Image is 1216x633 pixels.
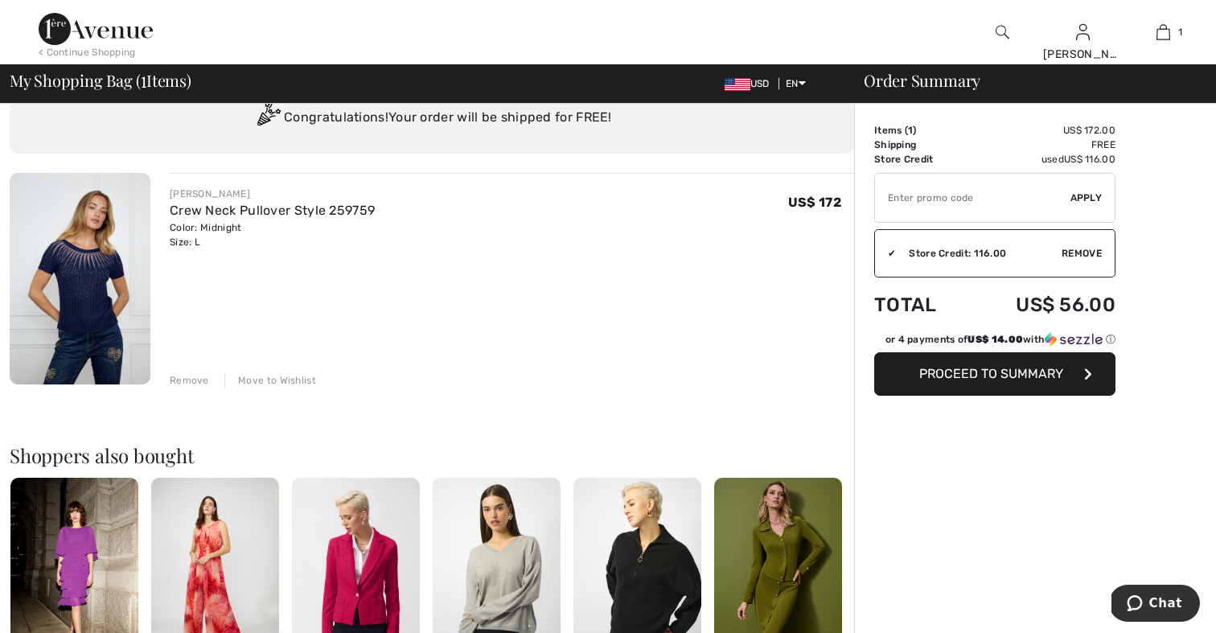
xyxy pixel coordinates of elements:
[39,13,153,45] img: 1ère Avenue
[1064,154,1115,165] span: US$ 116.00
[141,68,146,89] span: 1
[725,78,750,91] img: US Dollar
[1076,24,1090,39] a: Sign In
[1178,25,1182,39] span: 1
[725,78,776,89] span: USD
[1062,246,1102,261] span: Remove
[967,138,1115,152] td: Free
[1043,46,1122,63] div: [PERSON_NAME]
[967,334,1023,345] span: US$ 14.00
[252,102,284,134] img: Congratulation2.svg
[170,220,375,249] div: Color: Midnight Size: L
[885,332,1115,347] div: or 4 payments of with
[1156,23,1170,42] img: My Bag
[874,352,1115,396] button: Proceed to Summary
[1124,23,1202,42] a: 1
[1076,23,1090,42] img: My Info
[786,78,806,89] span: EN
[875,246,896,261] div: ✔
[1070,191,1103,205] span: Apply
[967,123,1115,138] td: US$ 172.00
[908,125,913,136] span: 1
[29,102,835,134] div: Congratulations! Your order will be shipped for FREE!
[896,246,1062,261] div: Store Credit: 116.00
[874,332,1115,352] div: or 4 payments ofUS$ 14.00withSezzle Click to learn more about Sezzle
[1111,585,1200,625] iframe: Opens a widget where you can chat to one of our agents
[10,72,191,88] span: My Shopping Bag ( Items)
[788,195,841,210] span: US$ 172
[996,23,1009,42] img: search the website
[39,45,136,60] div: < Continue Shopping
[967,277,1115,332] td: US$ 56.00
[170,203,375,218] a: Crew Neck Pullover Style 259759
[170,373,209,388] div: Remove
[874,138,967,152] td: Shipping
[919,366,1063,381] span: Proceed to Summary
[967,152,1115,166] td: used
[874,152,967,166] td: Store Credit
[875,174,1070,222] input: Promo code
[1045,332,1103,347] img: Sezzle
[10,446,854,465] h2: Shoppers also bought
[10,173,150,384] img: Crew Neck Pullover Style 259759
[170,187,375,201] div: [PERSON_NAME]
[224,373,316,388] div: Move to Wishlist
[844,72,1206,88] div: Order Summary
[874,123,967,138] td: Items ( )
[874,277,967,332] td: Total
